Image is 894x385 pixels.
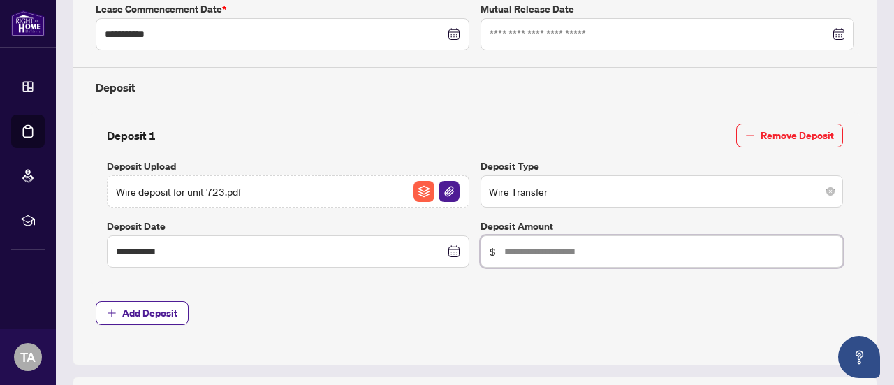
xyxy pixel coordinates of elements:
[761,124,834,147] span: Remove Deposit
[107,159,469,174] label: Deposit Upload
[439,181,460,202] img: File Attachement
[96,301,189,325] button: Add Deposit
[413,181,434,202] img: File Archive
[107,308,117,318] span: plus
[438,180,460,203] button: File Attachement
[481,219,843,234] label: Deposit Amount
[107,219,469,234] label: Deposit Date
[490,244,496,259] span: $
[450,247,460,256] span: close-circle
[20,347,36,367] span: TA
[489,178,835,205] span: Wire Transfer
[11,10,45,36] img: logo
[745,131,755,140] span: minus
[481,159,843,174] label: Deposit Type
[122,302,177,324] span: Add Deposit
[481,1,854,17] label: Mutual Release Date
[116,184,241,199] span: Wire deposit for unit 723.pdf
[736,124,843,147] button: Remove Deposit
[96,79,854,96] h4: Deposit
[413,180,435,203] button: File Archive
[838,336,880,378] button: Open asap
[450,29,460,39] span: close-circle
[107,127,156,144] h4: Deposit 1
[96,1,469,17] label: Lease Commencement Date
[826,187,835,196] span: close-circle
[107,175,469,208] span: Wire deposit for unit 723.pdfFile ArchiveFile Attachement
